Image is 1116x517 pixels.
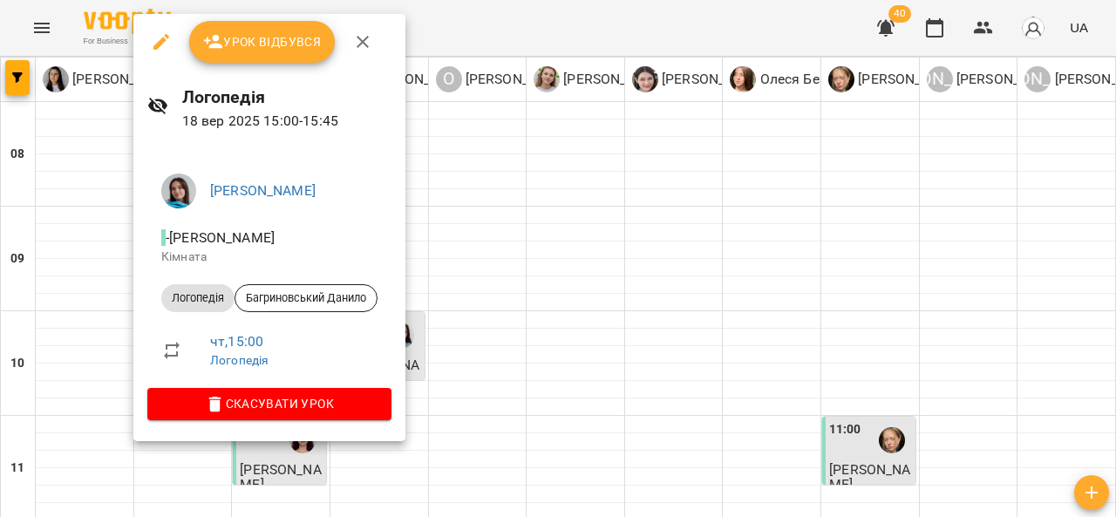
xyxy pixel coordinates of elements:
[189,21,336,63] button: Урок відбувся
[147,388,391,419] button: Скасувати Урок
[182,111,391,132] p: 18 вер 2025 15:00 - 15:45
[203,31,322,52] span: Урок відбувся
[161,393,378,414] span: Скасувати Урок
[161,248,378,266] p: Кімната
[182,84,391,111] h6: Логопедія
[210,353,269,367] a: Логопедія
[210,182,316,199] a: [PERSON_NAME]
[161,229,278,246] span: - [PERSON_NAME]
[235,284,378,312] div: Багриновський Данило
[235,290,377,306] span: Багриновський Данило
[161,290,235,306] span: Логопедія
[161,173,196,208] img: ac13546bcfa422976f5a837226a06845.jpeg
[210,333,263,350] a: чт , 15:00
